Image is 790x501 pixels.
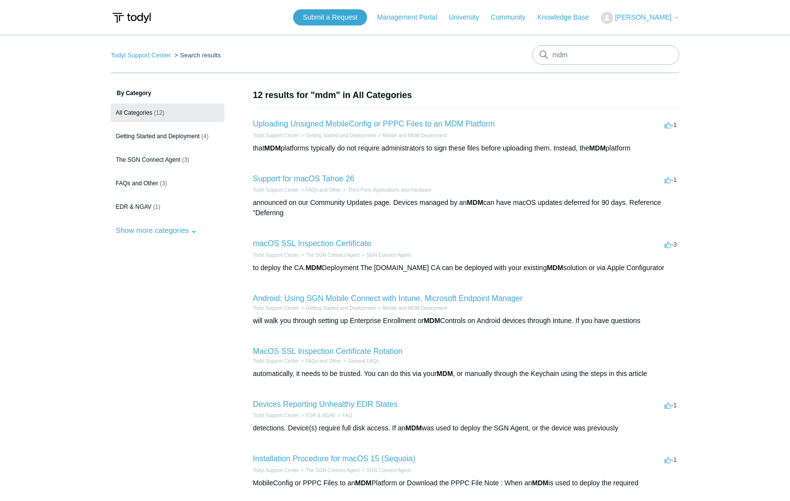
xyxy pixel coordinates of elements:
[111,127,224,146] a: Getting Started and Deployment (4)
[253,316,679,326] div: will walk you through setting up Enterprise Enrollment or Controls on Android devices through Int...
[253,239,371,248] a: macOS SSL Inspection Certificate
[299,251,360,259] li: The SGN Connect Agent
[253,294,523,302] a: Android: Using SGN Mobile Connect with Intune, Microsoft Endpoint Manager
[253,423,679,433] div: detections. Device(s) require full disk access. If an was used to deploy the SGN Agent, or the de...
[253,358,299,364] a: Todyl Support Center
[253,175,354,183] a: Support for macOS Tahoe 26
[111,174,224,193] a: FAQs and Other (3)
[306,187,341,193] a: FAQs and Other
[253,400,397,408] a: Devices Reporting Unhealthy EDR States
[154,109,164,116] span: (12)
[306,133,376,138] a: Getting Started and Deployment
[111,51,173,59] li: Todyl Support Center
[111,103,224,122] a: All Categories (12)
[253,369,679,379] div: automatically, it needs to be trusted. You can do this via your , or manually through the Keychai...
[264,144,280,152] em: MDM
[367,468,411,473] a: SGN Connect Agent
[532,45,679,65] input: Search
[299,357,341,365] li: FAQs and Other
[491,12,536,23] a: Community
[253,478,679,488] div: MobileConfig or PPPC Files to an Platform or Download the PPPC File Note : When an is used to dep...
[383,305,447,311] a: Mobile and MDM Deployment
[306,252,360,258] a: The SGN Connect Agent
[253,468,299,473] a: Todyl Support Center
[665,121,677,128] span: -1
[299,467,360,474] li: The SGN Connect Agent
[253,412,299,419] li: Todyl Support Center
[153,203,160,210] span: (1)
[253,89,679,102] h1: 12 results for "mdm" in All Categories
[253,413,299,418] a: Todyl Support Center
[299,412,336,419] li: EDR & NGAV
[367,252,411,258] a: SGN Connect Agent
[615,13,671,21] span: [PERSON_NAME]
[253,263,679,273] div: to deploy the CA. Deployment The [DOMAIN_NAME] CA can be deployed with your existing solution or ...
[589,144,605,152] em: MDM
[160,180,167,187] span: (3)
[253,357,299,365] li: Todyl Support Center
[253,305,299,311] a: Todyl Support Center
[116,203,151,210] span: EDR & NGAV
[305,264,321,272] em: MDM
[665,456,677,463] span: -1
[306,305,376,311] a: Getting Started and Deployment
[360,467,411,474] li: SGN Connect Agent
[377,12,447,23] a: Management Portal
[111,89,224,98] h3: By Category
[405,424,421,432] em: MDM
[376,132,447,139] li: Mobile and MDM Deployment
[299,132,376,139] li: Getting Started and Deployment
[253,132,299,139] li: Todyl Support Center
[116,133,199,140] span: Getting Started and Deployment
[383,133,447,138] a: Mobile and MDM Deployment
[253,198,679,218] div: announced on our Community Updates page. Devices managed by an can have macOS updates deferred fo...
[306,358,341,364] a: FAQs and Other
[116,156,180,163] span: The SGN Connect Agent
[376,304,447,312] li: Mobile and MDM Deployment
[532,479,548,487] em: MDM
[348,358,379,364] a: General FAQs
[116,180,158,187] span: FAQs and Other
[173,51,221,59] li: Search results
[116,109,152,116] span: All Categories
[253,143,679,153] div: that platforms typically do not require administrators to sign these files before uploading them....
[182,156,189,163] span: (3)
[201,133,209,140] span: (4)
[601,12,679,24] button: [PERSON_NAME]
[360,251,411,259] li: SGN Connect Agent
[424,317,440,325] em: MDM
[341,357,379,365] li: General FAQs
[111,150,224,169] a: The SGN Connect Agent (3)
[253,454,416,463] a: Installation Procedure for macOS 15 (Sequoia)
[293,9,367,25] a: Submit a Request
[253,304,299,312] li: Todyl Support Center
[665,176,677,183] span: -1
[253,186,299,194] li: Todyl Support Center
[299,186,341,194] li: FAQs and Other
[253,467,299,474] li: Todyl Support Center
[538,12,599,23] a: Knowledge Base
[253,251,299,259] li: Todyl Support Center
[306,413,336,418] a: EDR & NGAV
[253,187,299,193] a: Todyl Support Center
[253,252,299,258] a: Todyl Support Center
[355,479,371,487] em: MDM
[111,9,152,27] img: Todyl Support Center Help Center home page
[348,187,432,193] a: Third Party Applications and Hardware
[306,468,360,473] a: The SGN Connect Agent
[253,133,299,138] a: Todyl Support Center
[253,120,495,128] a: Uploading Unsigned MobileConfig or PPPC Files to an MDM Platform
[467,199,483,206] em: MDM
[665,241,677,248] span: -3
[437,370,453,377] em: MDM
[336,412,352,419] li: FAQ
[341,186,431,194] li: Third Party Applications and Hardware
[343,413,352,418] a: FAQ
[111,198,224,216] a: EDR & NGAV (1)
[449,12,489,23] a: University
[299,304,376,312] li: Getting Started and Deployment
[547,264,563,272] em: MDM
[665,401,677,409] span: -1
[111,221,202,239] button: Show more categories
[253,347,402,355] a: MacOS SSL Inspection Certificate Rotation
